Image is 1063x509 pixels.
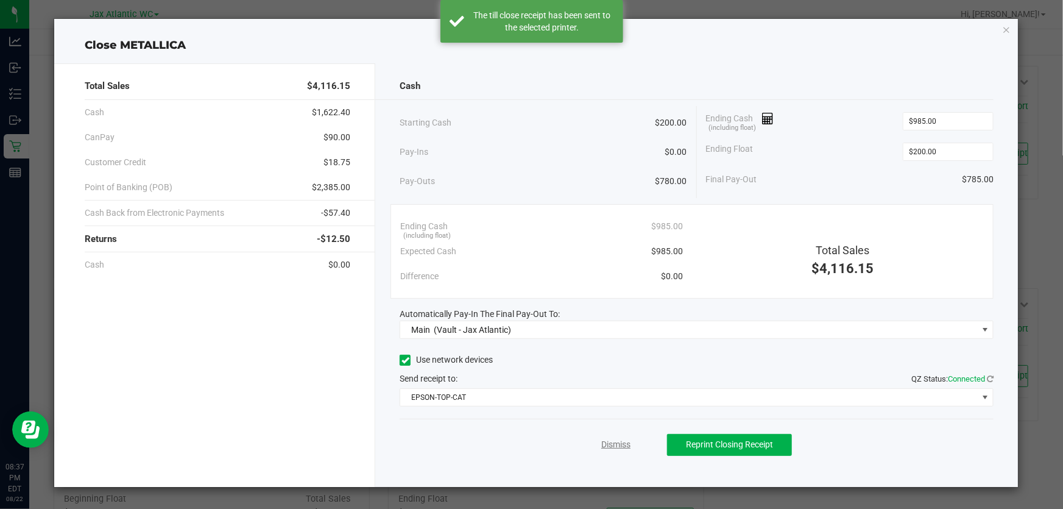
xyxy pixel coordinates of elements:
span: Final Pay-Out [706,173,757,186]
span: EPSON-TOP-CAT [400,389,978,406]
span: Ending Cash [400,220,448,233]
span: $0.00 [665,146,687,158]
label: Use network devices [400,354,493,366]
iframe: Resource center [12,411,49,448]
span: Send receipt to: [400,374,457,383]
span: Total Sales [85,79,130,93]
span: Reprint Closing Receipt [686,440,773,449]
span: Connected [948,374,985,383]
span: Pay-Ins [400,146,428,158]
span: Cash Back from Electronic Payments [85,207,224,219]
span: Cash [85,258,104,271]
span: (including float) [403,231,451,241]
span: Cash [400,79,420,93]
span: $780.00 [655,175,687,188]
span: -$57.40 [321,207,350,219]
span: $90.00 [323,131,350,144]
span: $4,116.15 [811,261,874,276]
span: Expected Cash [400,245,456,258]
span: $785.00 [962,173,994,186]
span: $2,385.00 [312,181,350,194]
span: $18.75 [323,156,350,169]
span: (including float) [708,123,756,133]
span: Ending Float [706,143,754,161]
span: Automatically Pay-In The Final Pay-Out To: [400,309,560,319]
span: Starting Cash [400,116,451,129]
button: Reprint Closing Receipt [667,434,792,456]
span: (Vault - Jax Atlantic) [434,325,511,335]
span: $4,116.15 [307,79,350,93]
div: Returns [85,226,350,252]
span: Point of Banking (POB) [85,181,172,194]
span: Ending Cash [706,112,774,130]
span: $0.00 [328,258,350,271]
span: $985.00 [651,220,683,233]
div: Close METALLICA [54,37,1018,54]
span: $1,622.40 [312,106,350,119]
a: Dismiss [601,438,630,451]
div: The till close receipt has been sent to the selected printer. [471,9,614,34]
span: Customer Credit [85,156,146,169]
span: -$12.50 [317,232,350,246]
span: Pay-Outs [400,175,435,188]
span: CanPay [85,131,115,144]
span: Cash [85,106,104,119]
span: Difference [400,270,439,283]
span: $985.00 [651,245,683,258]
span: $200.00 [655,116,687,129]
span: $0.00 [661,270,683,283]
span: Main [411,325,430,335]
span: Total Sales [816,244,869,257]
span: QZ Status: [911,374,994,383]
